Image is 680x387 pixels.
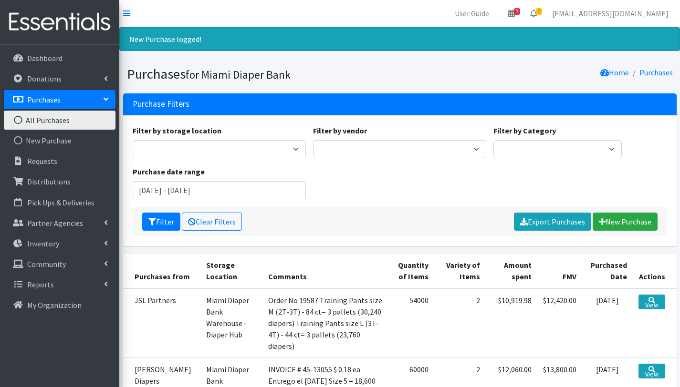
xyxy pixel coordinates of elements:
a: New Purchase [4,131,115,150]
th: Storage Location [200,254,262,288]
button: Filter [142,213,180,231]
p: Inventory [27,239,59,248]
span: 3 [514,8,520,15]
label: Filter by storage location [133,125,221,136]
td: $10,919.98 [486,288,537,358]
a: Requests [4,152,115,171]
th: FMV [537,254,582,288]
input: January 1, 2011 - December 31, 2011 [133,181,306,199]
th: Purchased Date [582,254,633,288]
a: Inventory [4,234,115,253]
th: Quantity of Items [388,254,434,288]
p: Reports [27,280,54,289]
span: 2 [536,8,542,15]
label: Filter by vendor [313,125,367,136]
a: My Organization [4,295,115,315]
a: View [638,364,665,378]
small: for Miami Diaper Bank [186,68,291,81]
td: 2 [434,288,486,358]
a: Clear Filters [182,213,242,231]
a: New Purchase [593,213,658,231]
td: Order No 19587 Training Pants size M (2T-3T) - 84 ct= 3 pallets (30,240 diapers) Training Pants s... [262,288,388,358]
h1: Purchases [127,66,397,82]
a: Partner Agencies [4,214,115,233]
a: Donations [4,69,115,88]
a: Reports [4,275,115,294]
th: Comments [262,254,388,288]
th: Variety of Items [434,254,486,288]
th: Amount spent [486,254,537,288]
a: Home [600,68,629,77]
th: Purchases from [123,254,201,288]
a: 3 [501,4,523,23]
th: Actions [633,254,676,288]
td: Miami Diaper Bank Warehouse - Diaper Hub [200,288,262,358]
a: All Purchases [4,111,115,130]
a: Pick Ups & Deliveries [4,193,115,212]
a: Purchases [639,68,673,77]
a: Export Purchases [514,213,591,231]
p: Partner Agencies [27,218,83,228]
a: Dashboard [4,49,115,68]
label: Purchase date range [133,166,205,177]
img: HumanEssentials [4,6,115,38]
a: View [638,295,665,309]
p: Community [27,259,66,269]
p: Purchases [27,95,61,104]
a: [EMAIL_ADDRESS][DOMAIN_NAME] [544,4,676,23]
td: $12,420.00 [537,288,582,358]
p: Pick Ups & Deliveries [27,198,94,207]
a: Community [4,255,115,274]
div: New Purchase logged! [119,27,680,51]
label: Filter by Category [493,125,556,136]
td: 54000 [388,288,434,358]
a: Purchases [4,90,115,109]
a: User Guide [447,4,497,23]
td: JSL Partners [123,288,201,358]
h3: Purchase Filters [133,99,189,109]
p: Dashboard [27,53,63,63]
a: Distributions [4,172,115,191]
p: Requests [27,156,57,166]
a: 2 [523,4,544,23]
td: [DATE] [582,288,633,358]
p: Donations [27,74,62,83]
p: Distributions [27,177,71,186]
p: My Organization [27,300,82,310]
